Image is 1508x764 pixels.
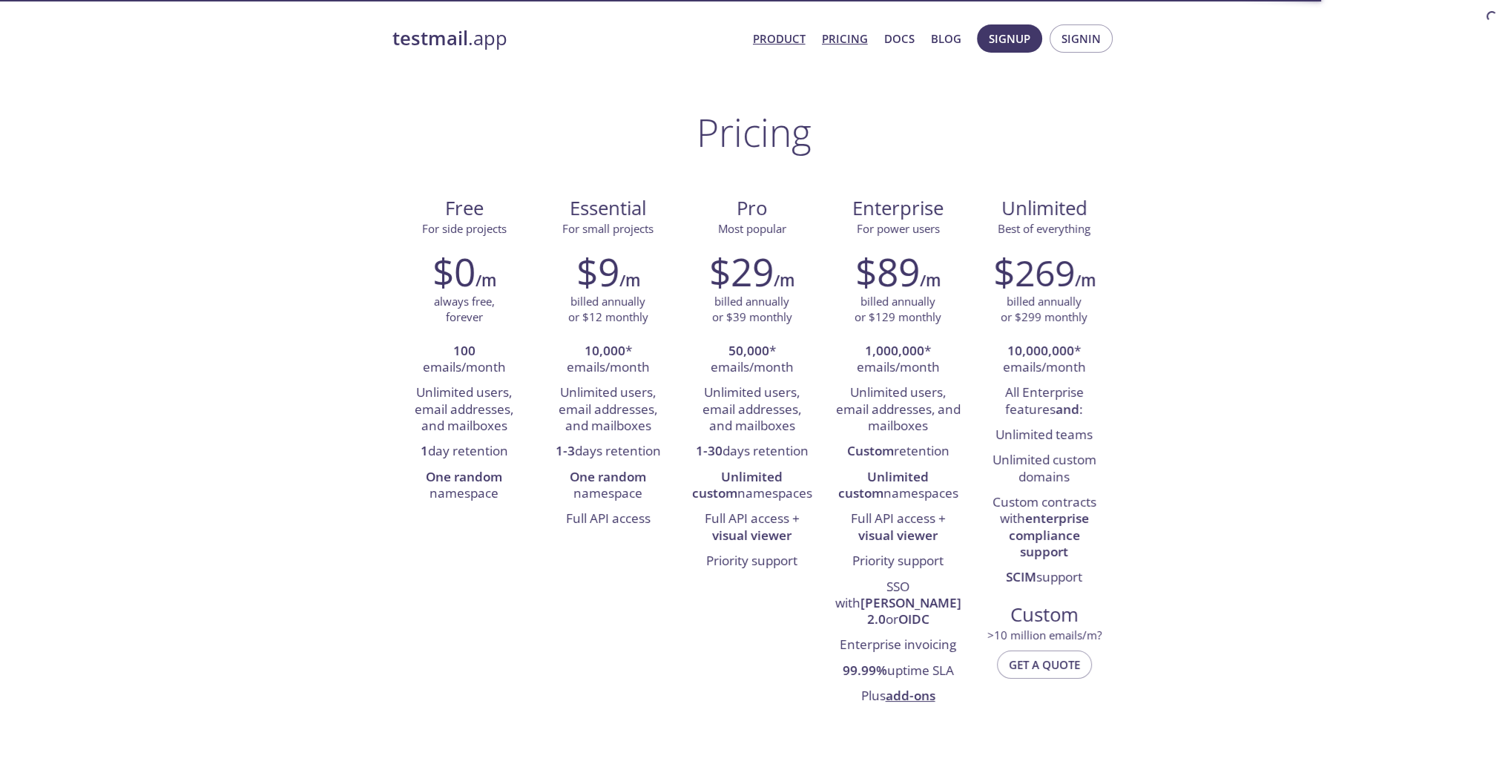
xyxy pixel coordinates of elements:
h6: /m [619,268,640,293]
h6: /m [475,268,496,293]
strong: One random [426,468,502,485]
strong: 1-3 [556,442,575,459]
h2: $89 [855,249,920,294]
li: namespaces [835,465,961,507]
li: * emails/month [691,339,813,381]
span: For small projects [562,221,653,236]
strong: Unlimited custom [838,468,929,501]
li: Unlimited users, email addresses, and mailboxes [835,381,961,439]
strong: One random [570,468,646,485]
button: Signup [977,24,1042,53]
li: Plus [835,684,961,709]
span: Unlimited [1001,195,1087,221]
li: namespaces [691,465,813,507]
h2: $ [993,249,1075,294]
h2: $0 [432,249,475,294]
strong: 1,000,000 [865,342,924,359]
strong: Unlimited custom [692,468,783,501]
a: add-ons [886,687,935,704]
p: always free, forever [434,294,495,326]
strong: OIDC [898,610,929,628]
h2: $29 [709,249,774,294]
span: Free [404,196,524,221]
li: * emails/month [984,339,1105,381]
h6: /m [774,268,794,293]
li: Unlimited users, email addresses, and mailboxes [547,381,669,439]
h1: Pricing [697,110,811,154]
li: Unlimited teams [984,423,1105,448]
span: Pro [692,196,812,221]
strong: testmail [392,25,468,51]
li: Full API access [547,507,669,532]
span: Best of everything [998,221,1090,236]
li: Priority support [835,549,961,574]
strong: 50,000 [728,342,769,359]
li: namespace [547,465,669,507]
strong: 10,000,000 [1007,342,1074,359]
strong: [PERSON_NAME] 2.0 [860,594,961,628]
span: Get a quote [1009,655,1080,674]
a: Docs [884,29,915,48]
strong: visual viewer [712,527,791,544]
span: Essential [548,196,668,221]
p: billed annually or $129 monthly [855,294,941,326]
span: For side projects [422,221,507,236]
span: For power users [857,221,940,236]
li: days retention [547,439,669,464]
a: Blog [931,29,961,48]
li: Priority support [691,549,813,574]
span: Enterprise [836,196,961,221]
li: All Enterprise features : [984,381,1105,423]
li: Full API access + [835,507,961,549]
strong: 1 [421,442,428,459]
li: emails/month [404,339,525,381]
strong: 1-30 [696,442,722,459]
strong: 99.99% [843,662,887,679]
span: 269 [1015,248,1075,297]
button: Signin [1050,24,1113,53]
li: Enterprise invoicing [835,633,961,659]
li: day retention [404,439,525,464]
li: days retention [691,439,813,464]
span: Signin [1061,29,1101,48]
span: Custom [984,602,1104,628]
p: billed annually or $12 monthly [568,294,648,326]
h2: $9 [576,249,619,294]
p: billed annually or $39 monthly [712,294,792,326]
strong: enterprise compliance support [1009,510,1089,560]
li: SSO with or [835,575,961,633]
strong: and [1056,401,1079,418]
li: Unlimited custom domains [984,448,1105,490]
li: Unlimited users, email addresses, and mailboxes [404,381,525,439]
button: Get a quote [997,651,1092,679]
span: Signup [989,29,1030,48]
li: * emails/month [835,339,961,381]
strong: SCIM [1006,568,1036,585]
li: namespace [404,465,525,507]
strong: 10,000 [585,342,625,359]
li: * emails/month [547,339,669,381]
strong: 100 [453,342,475,359]
strong: Custom [847,442,894,459]
li: Custom contracts with [984,490,1105,565]
h6: /m [920,268,941,293]
span: Most popular [718,221,786,236]
strong: visual viewer [858,527,938,544]
li: uptime SLA [835,659,961,684]
li: retention [835,439,961,464]
a: testmail.app [392,26,741,51]
a: Product [753,29,806,48]
span: > 10 million emails/m? [987,628,1102,642]
li: support [984,565,1105,590]
li: Full API access + [691,507,813,549]
a: Pricing [822,29,868,48]
h6: /m [1075,268,1096,293]
li: Unlimited users, email addresses, and mailboxes [691,381,813,439]
p: billed annually or $299 monthly [1001,294,1087,326]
